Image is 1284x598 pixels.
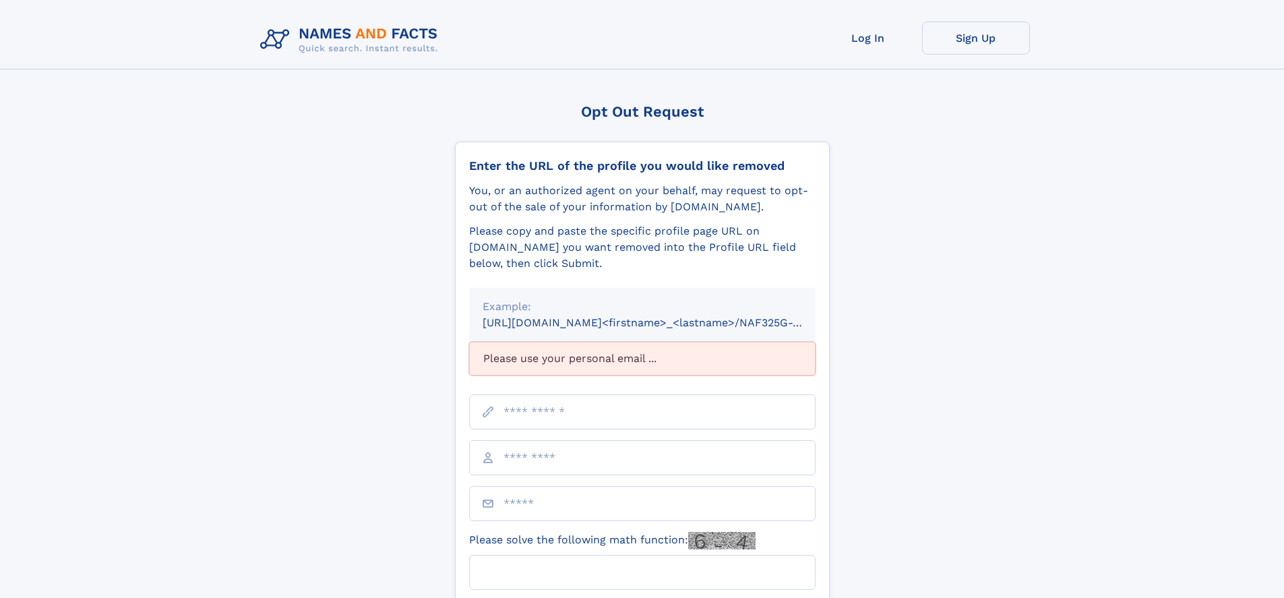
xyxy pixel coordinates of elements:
div: Please use your personal email ... [469,342,816,376]
div: Please copy and paste the specific profile page URL on [DOMAIN_NAME] you want removed into the Pr... [469,223,816,272]
a: Log In [814,22,922,55]
div: Enter the URL of the profile you would like removed [469,158,816,173]
small: [URL][DOMAIN_NAME]<firstname>_<lastname>/NAF325G-xxxxxxxx [483,316,841,329]
div: Example: [483,299,802,315]
div: Opt Out Request [455,103,830,120]
div: You, or an authorized agent on your behalf, may request to opt-out of the sale of your informatio... [469,183,816,215]
label: Please solve the following math function: [469,532,756,549]
a: Sign Up [922,22,1030,55]
img: Logo Names and Facts [255,22,449,58]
